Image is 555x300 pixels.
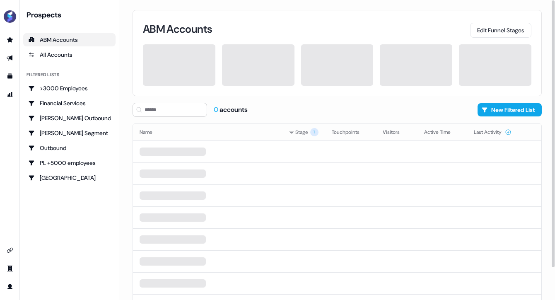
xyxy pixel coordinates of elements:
[28,114,111,122] div: [PERSON_NAME] Outbound
[27,71,59,78] div: Filtered lists
[3,33,17,46] a: Go to prospects
[23,126,116,140] a: Go to Kasper's Segment
[383,125,410,140] button: Visitors
[3,244,17,257] a: Go to integrations
[3,262,17,275] a: Go to team
[3,51,17,65] a: Go to outbound experience
[27,10,116,20] div: Prospects
[143,24,212,34] h3: ABM Accounts
[28,36,111,44] div: ABM Accounts
[332,125,369,140] button: Touchpoints
[310,128,319,136] span: 1
[3,70,17,83] a: Go to templates
[133,124,282,140] th: Name
[28,129,111,137] div: [PERSON_NAME] Segment
[28,174,111,182] div: [GEOGRAPHIC_DATA]
[3,88,17,101] a: Go to attribution
[28,51,111,59] div: All Accounts
[23,171,116,184] a: Go to Poland
[23,156,116,169] a: Go to PL +5000 employees
[23,48,116,61] a: All accounts
[23,111,116,125] a: Go to Kasper's Outbound
[23,33,116,46] a: ABM Accounts
[470,23,531,38] button: Edit Funnel Stages
[28,84,111,92] div: >3000 Employees
[28,159,111,167] div: PL +5000 employees
[28,144,111,152] div: Outbound
[478,103,542,116] button: New Filtered List
[23,82,116,95] a: Go to >3000 Employees
[214,105,248,114] div: accounts
[28,99,111,107] div: Financial Services
[3,280,17,293] a: Go to profile
[214,105,220,114] span: 0
[474,125,512,140] button: Last Activity
[289,128,319,136] div: Stage
[424,125,461,140] button: Active Time
[23,141,116,155] a: Go to Outbound
[23,97,116,110] a: Go to Financial Services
